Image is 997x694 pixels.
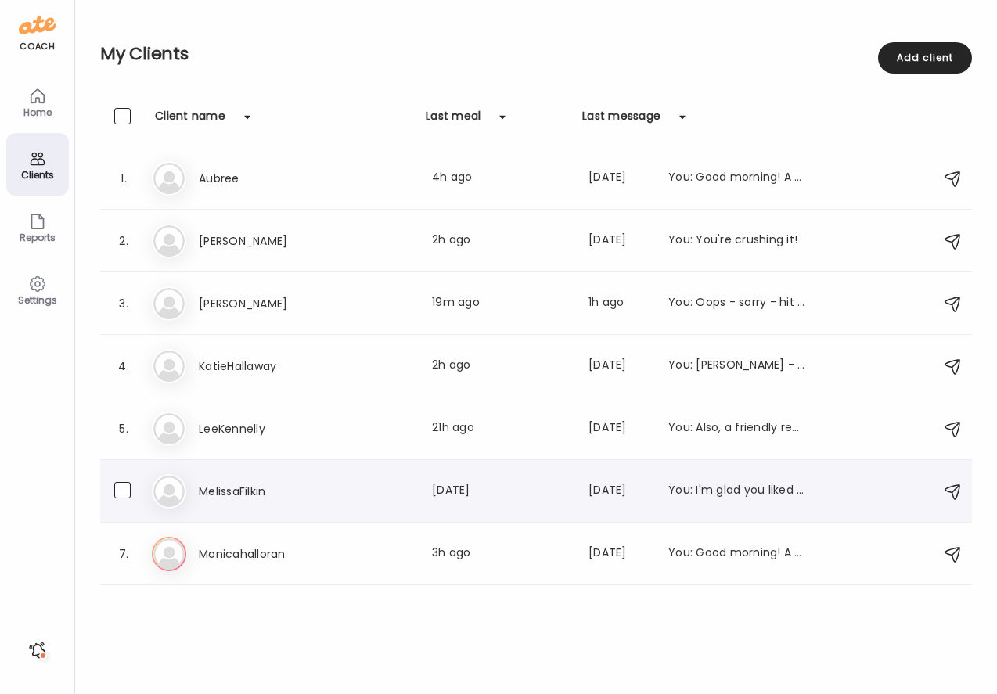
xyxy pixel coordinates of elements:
[582,108,660,133] div: Last message
[668,419,806,438] div: You: Also, a friendly reminder for [DATE] call on Blood Sugar Balance at 12pmEST. I know midday c...
[426,108,481,133] div: Last meal
[588,169,650,188] div: [DATE]
[588,232,650,250] div: [DATE]
[199,482,337,501] h3: MelissaFilkin
[20,40,55,53] div: coach
[588,357,650,376] div: [DATE]
[100,42,972,66] h2: My Clients
[668,482,806,501] div: You: I'm glad you liked the workout! She is giving everyone a free trial for two months during me...
[9,232,66,243] div: Reports
[668,294,806,313] div: You: Oops - sorry - hit send too soon! I was saying sorry for the delay on responding to your wee...
[668,169,806,188] div: You: Good morning! A friendly reminder for [DATE] call on Blood Sugar Balance at 12pmEST. I know ...
[668,232,806,250] div: You: You're crushing it!
[199,419,337,438] h3: LeeKennelly
[432,419,570,438] div: 21h ago
[9,170,66,180] div: Clients
[199,357,337,376] h3: KatieHallaway
[878,42,972,74] div: Add client
[588,482,650,501] div: [DATE]
[199,232,337,250] h3: [PERSON_NAME]
[114,169,133,188] div: 1.
[19,13,56,38] img: ate
[432,232,570,250] div: 2h ago
[668,545,806,563] div: You: Good morning! A friendly reminder for [DATE] call on Blood Sugar Balance at 12pmEST. I know ...
[668,357,806,376] div: You: [PERSON_NAME] - you are doing such a great job logging your meals. It looks really, really g...
[199,294,337,313] h3: [PERSON_NAME]
[199,169,337,188] h3: Aubree
[588,545,650,563] div: [DATE]
[432,169,570,188] div: 4h ago
[588,419,650,438] div: [DATE]
[432,545,570,563] div: 3h ago
[114,294,133,313] div: 3.
[114,545,133,563] div: 7.
[432,357,570,376] div: 2h ago
[199,545,337,563] h3: Monicahalloran
[114,357,133,376] div: 4.
[114,419,133,438] div: 5.
[114,232,133,250] div: 2.
[155,108,225,133] div: Client name
[432,294,570,313] div: 19m ago
[588,294,650,313] div: 1h ago
[9,107,66,117] div: Home
[9,295,66,305] div: Settings
[432,482,570,501] div: [DATE]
